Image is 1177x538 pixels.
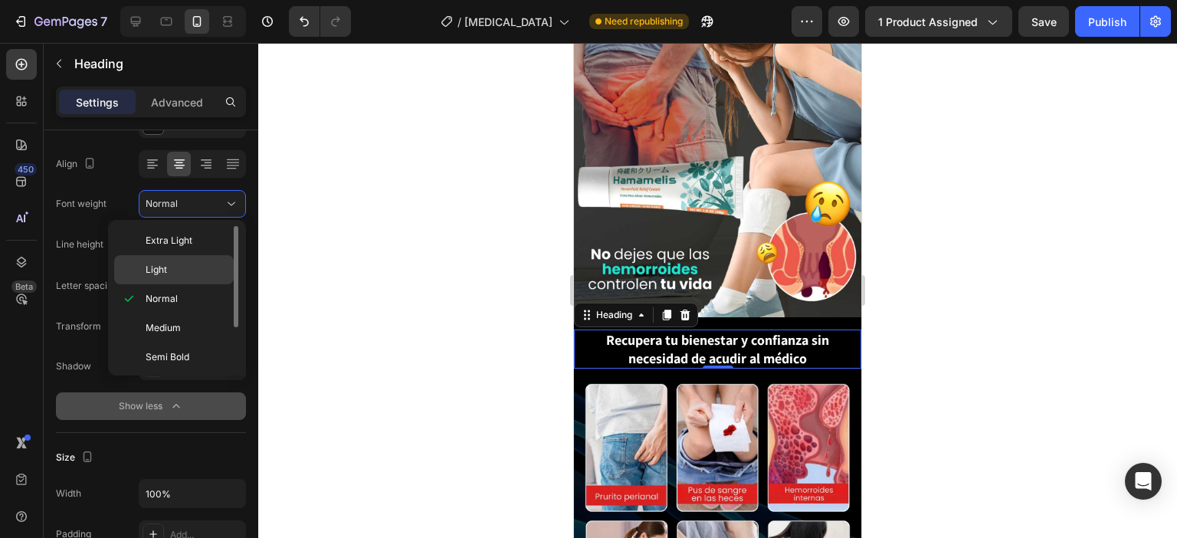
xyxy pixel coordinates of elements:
button: 7 [6,6,114,37]
span: Need republishing [605,15,683,28]
div: Transform [56,320,101,333]
span: Semi Bold [146,350,189,364]
span: Normal [146,292,178,306]
span: Extra Light [146,234,192,248]
div: Beta [11,280,37,293]
div: Align [56,154,99,175]
p: 7 [100,12,107,31]
div: Show less [119,399,184,414]
span: Medium [146,321,181,335]
div: 450 [15,163,37,176]
span: 1 product assigned [878,14,978,30]
div: Size [56,448,97,468]
input: Auto [139,480,245,507]
button: Save [1018,6,1069,37]
span: Save [1031,15,1057,28]
button: Publish [1075,6,1139,37]
span: [MEDICAL_DATA] [464,14,552,30]
span: Normal [146,198,178,209]
button: Show less [56,392,246,420]
div: Font weight [56,197,107,211]
div: Undo/Redo [289,6,351,37]
div: Shadow [56,359,91,373]
button: 1 product assigned [865,6,1012,37]
span: Light [146,263,167,277]
div: Open Intercom Messenger [1125,463,1162,500]
button: Normal [139,190,246,218]
div: Width [56,487,81,500]
p: Advanced [151,94,203,110]
span: / [457,14,461,30]
iframe: Design area [574,43,861,538]
div: Publish [1088,14,1126,30]
p: Settings [76,94,119,110]
div: Letter spacing [56,279,118,293]
p: Heading [74,54,240,73]
div: Line height [56,235,125,255]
